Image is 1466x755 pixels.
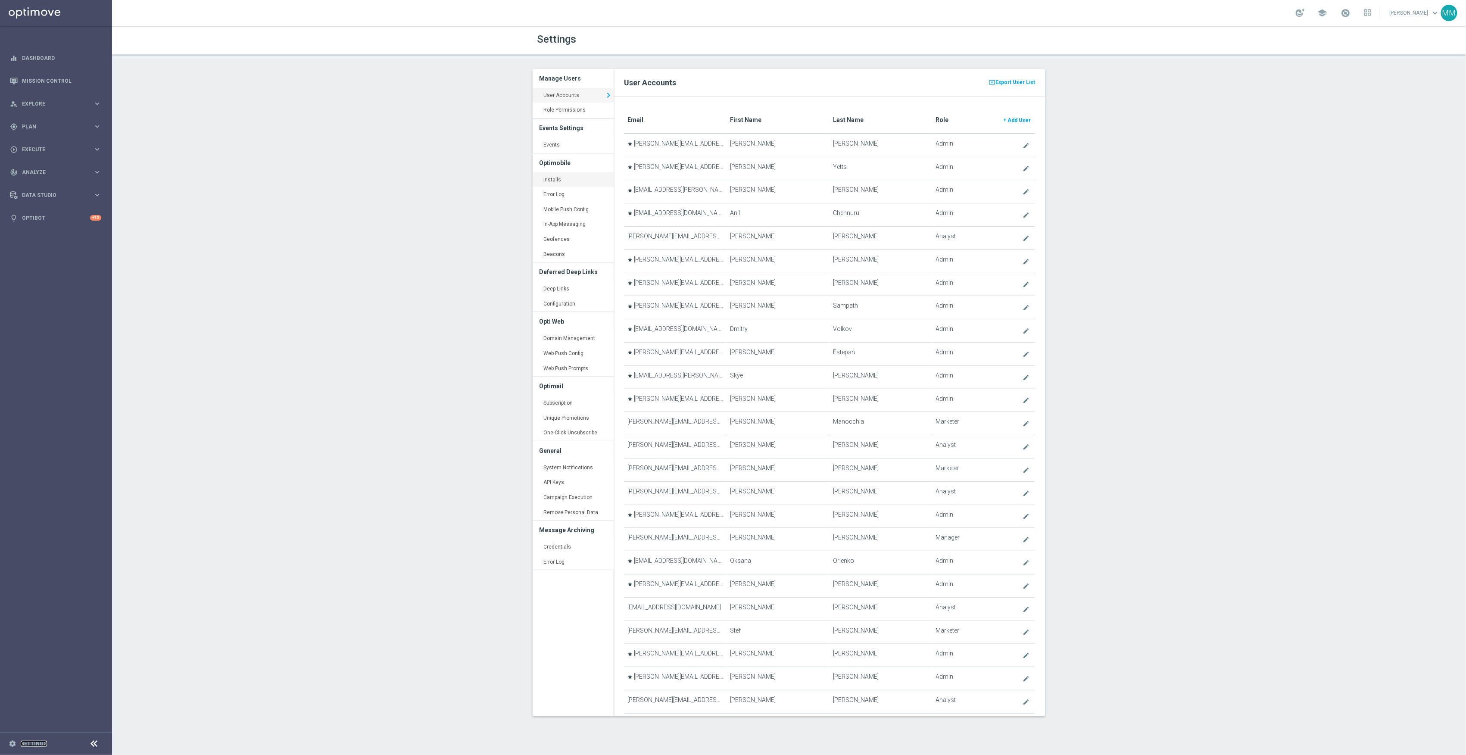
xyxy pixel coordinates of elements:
[936,209,954,217] span: Admin
[9,146,102,153] div: play_circle_outline Execute keyboard_arrow_right
[830,458,932,481] td: [PERSON_NAME]
[727,296,830,319] td: [PERSON_NAME]
[936,696,956,704] span: Analyst
[627,396,633,402] i: star
[21,741,47,746] a: Settings
[624,78,1035,88] h2: User Accounts
[533,187,614,203] a: Error Log
[627,211,633,216] i: star
[936,441,956,449] span: Analyst
[727,528,830,551] td: [PERSON_NAME]
[1023,304,1029,311] i: create
[533,555,614,570] a: Error Log
[1023,142,1029,149] i: create
[1023,652,1029,659] i: create
[10,54,18,62] i: equalizer
[727,551,830,574] td: Oksana
[624,621,727,644] td: [PERSON_NAME][EMAIL_ADDRESS][PERSON_NAME][PERSON_NAME][DOMAIN_NAME]
[830,134,932,157] td: [PERSON_NAME]
[9,740,16,748] i: settings
[830,528,932,551] td: [PERSON_NAME]
[627,165,633,170] i: star
[10,214,18,222] i: lightbulb
[537,33,783,46] h1: Settings
[1023,536,1029,543] i: create
[727,574,830,597] td: [PERSON_NAME]
[627,350,633,355] i: star
[533,172,614,188] a: Installs
[727,644,830,667] td: [PERSON_NAME]
[936,465,960,472] span: Marketer
[603,89,614,102] i: keyboard_arrow_right
[1023,397,1029,404] i: create
[627,512,633,518] i: star
[936,650,954,657] span: Admin
[727,250,830,273] td: [PERSON_NAME]
[624,458,727,481] td: [PERSON_NAME][EMAIL_ADDRESS][PERSON_NAME][PERSON_NAME][DOMAIN_NAME]
[10,69,101,92] div: Mission Control
[727,134,830,157] td: [PERSON_NAME]
[90,215,101,221] div: +10
[936,511,954,518] span: Admin
[533,202,614,218] a: Mobile Push Config
[830,713,932,736] td: [PERSON_NAME]
[9,55,102,62] button: equalizer Dashboard
[22,69,101,92] a: Mission Control
[936,163,954,171] span: Admin
[624,389,727,412] td: [PERSON_NAME][EMAIL_ADDRESS][PERSON_NAME][PERSON_NAME][DOMAIN_NAME]
[727,319,830,343] td: Dmitry
[9,192,102,199] button: Data Studio keyboard_arrow_right
[627,281,633,286] i: star
[830,319,932,343] td: Volkov
[730,116,762,123] translate: First Name
[533,281,614,297] a: Deep Links
[830,667,932,690] td: [PERSON_NAME]
[936,418,960,425] span: Marketer
[624,319,727,343] td: [EMAIL_ADDRESS][DOMAIN_NAME]
[624,713,727,736] td: [EMAIL_ADDRESS][PERSON_NAME][PERSON_NAME][DOMAIN_NAME]
[1318,8,1327,18] span: school
[9,169,102,176] button: track_changes Analyze keyboard_arrow_right
[9,123,102,130] div: gps_fixed Plan keyboard_arrow_right
[10,191,93,199] div: Data Studio
[624,226,727,250] td: [PERSON_NAME][EMAIL_ADDRESS][PERSON_NAME][PERSON_NAME][DOMAIN_NAME]
[1007,117,1031,123] span: Add User
[9,100,102,107] button: person_search Explore keyboard_arrow_right
[936,325,954,333] span: Admin
[624,203,727,227] td: [EMAIL_ADDRESS][DOMAIN_NAME]
[10,206,101,229] div: Optibot
[1023,258,1029,265] i: create
[627,327,633,332] i: star
[830,551,932,574] td: Orlenko
[936,627,960,634] span: Marketer
[9,78,102,84] div: Mission Control
[627,674,633,680] i: star
[624,365,727,389] td: [EMAIL_ADDRESS][PERSON_NAME][PERSON_NAME][DOMAIN_NAME]
[830,203,932,227] td: Chennuru
[727,365,830,389] td: Skye
[627,116,643,123] translate: Email
[624,690,727,713] td: [PERSON_NAME][EMAIL_ADDRESS][PERSON_NAME][PERSON_NAME][DOMAIN_NAME]
[1023,513,1029,520] i: create
[936,256,954,263] span: Admin
[833,116,864,123] translate: Last Name
[93,191,101,199] i: keyboard_arrow_right
[1023,675,1029,682] i: create
[533,137,614,153] a: Events
[936,604,956,611] span: Analyst
[727,458,830,481] td: [PERSON_NAME]
[727,180,830,203] td: [PERSON_NAME]
[1389,6,1441,19] a: [PERSON_NAME]keyboard_arrow_down
[1023,629,1029,636] i: create
[624,574,727,597] td: [PERSON_NAME][EMAIL_ADDRESS][PERSON_NAME][PERSON_NAME][DOMAIN_NAME]
[830,180,932,203] td: [PERSON_NAME]
[1023,583,1029,590] i: create
[9,215,102,222] button: lightbulb Optibot +10
[627,652,633,657] i: star
[830,505,932,528] td: [PERSON_NAME]
[624,551,727,574] td: [EMAIL_ADDRESS][DOMAIN_NAME]
[533,505,614,521] a: Remove Personal Data
[624,296,727,319] td: [PERSON_NAME][EMAIL_ADDRESS][PERSON_NAME][PERSON_NAME][DOMAIN_NAME]
[624,505,727,528] td: [PERSON_NAME][EMAIL_ADDRESS][PERSON_NAME][PERSON_NAME][DOMAIN_NAME]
